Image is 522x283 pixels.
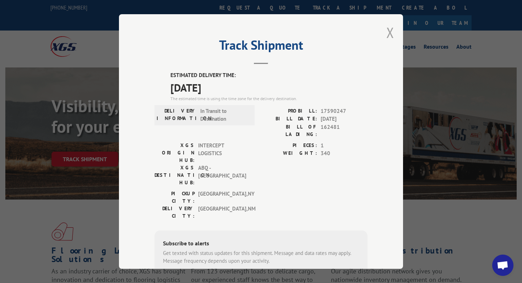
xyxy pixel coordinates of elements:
label: BILL OF LADING: [261,123,317,138]
span: [DATE] [321,115,368,123]
label: WEIGHT: [261,149,317,158]
span: In Transit to Destination [200,107,248,123]
div: Open chat [492,255,513,276]
label: ESTIMATED DELIVERY TIME: [170,71,368,80]
button: Close modal [386,23,394,42]
span: [DATE] [170,79,368,95]
label: DELIVERY CITY: [154,205,195,219]
label: PROBILL: [261,107,317,115]
label: PIECES: [261,141,317,149]
div: Subscribe to alerts [163,239,359,249]
span: 1 [321,141,368,149]
span: [GEOGRAPHIC_DATA] , NM [198,205,246,219]
span: 340 [321,149,368,158]
span: INTERCEPT LOGISTICS [198,141,246,164]
span: 17590247 [321,107,368,115]
span: [GEOGRAPHIC_DATA] , NY [198,190,246,205]
label: PICKUP CITY: [154,190,195,205]
label: BILL DATE: [261,115,317,123]
div: Get texted with status updates for this shipment. Message and data rates may apply. Message frequ... [163,249,359,265]
h2: Track Shipment [154,40,368,54]
label: XGS DESTINATION HUB: [154,164,195,186]
div: The estimated time is using the time zone for the delivery destination. [170,95,368,102]
label: XGS ORIGIN HUB: [154,141,195,164]
span: ABQ - [GEOGRAPHIC_DATA] [198,164,246,186]
label: DELIVERY INFORMATION: [157,107,197,123]
span: 162481 [321,123,368,138]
